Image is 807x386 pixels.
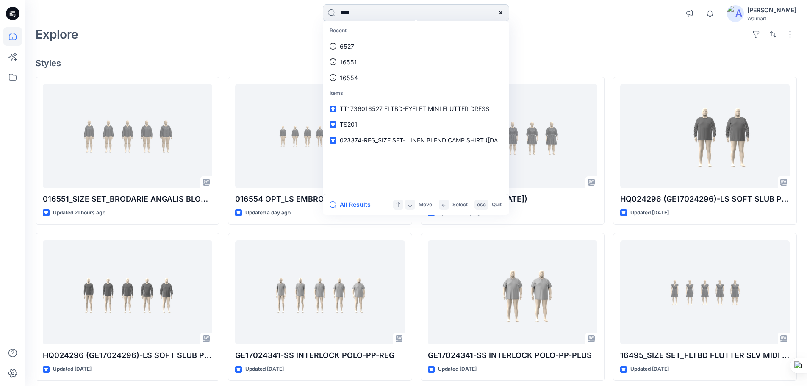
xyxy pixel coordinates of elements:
a: 016551_SIZE SET_BRODARIE ANGALIS BLOUSE-14-08-2025 [43,84,212,189]
p: Updated a day ago [245,208,291,217]
p: 16551 [340,58,357,67]
a: GE17024341-SS INTERLOCK POLO-PP-REG [235,240,405,345]
p: 016551_SIZE SET_BRODARIE ANGALIS BLOUSE-14-08-2025 [43,193,212,205]
div: [PERSON_NAME] [747,5,796,15]
a: TT1736016527 FLTBD-EYELET MINI FLUTTER DRESS [324,101,507,117]
a: 16495_SIZE SET_FLTBD FLUTTER SLV MIDI DRESS [620,240,790,345]
a: HQ024296 (GE17024296)-LS SOFT SLUB POCKET CREW-REG [43,240,212,345]
a: 16551 [324,54,507,70]
p: Quit [492,200,502,209]
img: avatar [727,5,744,22]
h2: Explore [36,28,78,41]
p: 16495_SIZE SET_FLTBD FLUTTER SLV MIDI DRESS [620,350,790,361]
p: 016554 OPT_LS EMBROIDERED YOKE BLOUSE [DATE] [235,193,405,205]
a: 016554 OPT_LS EMBROIDERED YOKE BLOUSE 01-08-2025 [235,84,405,189]
span: TT1736016527 FLTBD-EYELET MINI FLUTTER DRESS [340,105,489,112]
p: Updated [DATE] [245,365,284,374]
p: GE17024341-SS INTERLOCK POLO-PP-REG [235,350,405,361]
h4: Styles [36,58,797,68]
p: Updated [DATE] [630,365,669,374]
p: GE17024341-SS INTERLOCK POLO-PP-PLUS [428,350,597,361]
button: All Results [330,200,376,210]
a: 6527 [324,39,507,54]
p: 16554 [340,73,358,82]
p: 6527 [340,42,354,51]
p: Select [452,200,468,209]
p: Updated [DATE] [630,208,669,217]
a: HQ024296 (GE17024296)-LS SOFT SLUB POCKET CREW-PLUS [620,84,790,189]
div: Walmart [747,15,796,22]
a: 023374-REG_SIZE SET- LINEN BLEND CAMP SHIRT ([DATE]) [324,132,507,148]
p: Items [324,86,507,101]
p: Move [419,200,432,209]
a: 16554 [324,70,507,86]
span: 023374-REG_SIZE SET- LINEN BLEND CAMP SHIRT ([DATE]) [340,136,509,144]
p: esc [477,200,486,209]
p: Recent [324,23,507,39]
p: Updated 21 hours ago [53,208,105,217]
a: TS201 [324,117,507,132]
span: TS201 [340,121,358,128]
a: GE17024341-SS INTERLOCK POLO-PP-PLUS [428,240,597,345]
p: 019059_SIZE SET-([DATE]) [428,193,597,205]
p: HQ024296 (GE17024296)-LS SOFT SLUB POCKET CREW-REG [43,350,212,361]
a: 019059_SIZE SET-(26-07-25) [428,84,597,189]
p: HQ024296 (GE17024296)-LS SOFT SLUB POCKET CREW-PLUS [620,193,790,205]
p: Updated [DATE] [53,365,92,374]
p: Updated [DATE] [438,365,477,374]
